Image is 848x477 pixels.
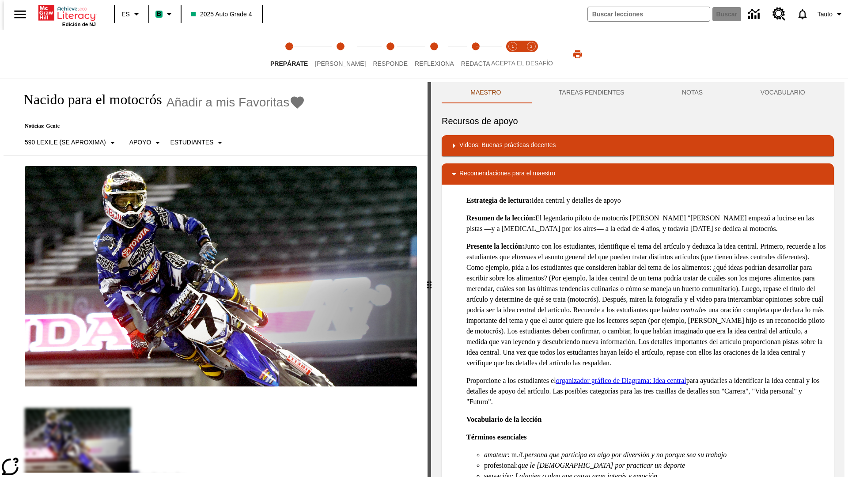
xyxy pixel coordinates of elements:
span: B [157,8,161,19]
button: NOTAS [653,82,732,103]
p: Noticias: Gente [14,123,305,129]
p: Idea central y detalles de apoyo [466,195,827,206]
strong: Términos esenciales [466,433,526,441]
div: Videos: Buenas prácticas docentes [442,135,834,156]
p: Recomendaciones para el maestro [459,169,555,179]
span: ES [121,10,130,19]
strong: Resumen de la lección: [466,214,535,222]
p: Videos: Buenas prácticas docentes [459,140,556,151]
span: Prepárate [270,60,308,67]
input: Buscar campo [588,7,710,21]
span: ACEPTA EL DESAFÍO [491,60,553,67]
em: amateur [484,451,507,458]
span: 2025 Auto Grade 4 [191,10,252,19]
li: profesional: [484,460,827,471]
div: Recomendaciones para el maestro [442,163,834,185]
span: Edición de NJ [62,22,96,27]
button: Abrir el menú lateral [7,1,33,27]
button: Maestro [442,82,530,103]
span: Tauto [818,10,833,19]
img: El corredor de motocrós James Stewart vuela por los aires en su motocicleta de montaña [25,166,417,387]
em: tema [517,253,530,261]
a: Notificaciones [791,3,814,26]
strong: Estrategia de lectura: [466,197,532,204]
button: Imprimir [564,46,592,62]
strong: Presente la lección: [466,242,524,250]
span: Responde [373,60,408,67]
span: [PERSON_NAME] [315,60,366,67]
a: Centro de recursos, Se abrirá en una pestaña nueva. [767,2,791,26]
h6: Recursos de apoyo [442,114,834,128]
li: : m./f. [484,450,827,460]
p: Apoyo [129,138,151,147]
text: 1 [511,44,514,49]
em: persona que participa en algo por diversión y no porque sea su trabajo [525,451,727,458]
h1: Nacido para el motocrós [14,91,162,108]
p: Proporcione a los estudiantes el para ayudarles a identificar la idea central y los detalles de a... [466,375,827,407]
p: Estudiantes [170,138,213,147]
div: reading [4,82,428,473]
a: organizador gráfico de Diagrama: Idea central [556,377,686,384]
button: Añadir a mis Favoritas - Nacido para el motocrós [167,95,306,110]
div: activity [431,82,844,477]
span: Redacta [461,60,490,67]
a: Centro de información [743,2,767,26]
button: Responde step 3 of 5 [366,30,415,79]
button: Perfil/Configuración [814,6,848,22]
span: Añadir a mis Favoritas [167,95,290,110]
div: Pulsa la tecla de intro o la barra espaciadora y luego presiona las flechas de derecha e izquierd... [428,82,431,477]
p: 590 Lexile (Se aproxima) [25,138,106,147]
div: Portada [38,3,96,27]
button: Lenguaje: ES, Selecciona un idioma [117,6,146,22]
button: Redacta step 5 of 5 [454,30,497,79]
button: Reflexiona step 4 of 5 [408,30,461,79]
button: TAREAS PENDIENTES [530,82,653,103]
button: Seleccionar estudiante [167,135,229,151]
em: idea central [667,306,701,314]
button: Tipo de apoyo, Apoyo [126,135,167,151]
span: Reflexiona [415,60,454,67]
div: Instructional Panel Tabs [442,82,834,103]
p: El legendario piloto de motocrós [PERSON_NAME] "[PERSON_NAME] empezó a lucirse en las pistas —y a... [466,213,827,234]
em: que le [DEMOGRAPHIC_DATA] por practicar un deporte [518,462,685,469]
p: Junto con los estudiantes, identifique el tema del artículo y deduzca la idea central. Primero, r... [466,241,827,368]
strong: Vocabulario de la lección [466,416,542,423]
text: 2 [530,44,532,49]
button: Lee step 2 of 5 [308,30,373,79]
button: Acepta el desafío lee step 1 of 2 [500,30,526,79]
button: Boost El color de la clase es verde menta. Cambiar el color de la clase. [152,6,178,22]
button: VOCABULARIO [731,82,834,103]
button: Acepta el desafío contesta step 2 of 2 [519,30,544,79]
button: Seleccione Lexile, 590 Lexile (Se aproxima) [21,135,121,151]
button: Prepárate step 1 of 5 [263,30,315,79]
